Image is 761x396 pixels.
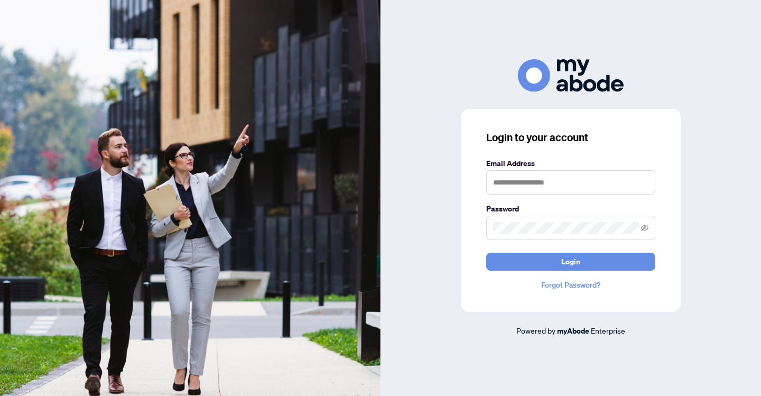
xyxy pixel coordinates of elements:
a: myAbode [557,325,589,337]
span: eye-invisible [641,224,648,232]
label: Email Address [486,158,655,169]
img: ma-logo [518,59,624,91]
span: Enterprise [591,326,625,335]
span: Login [561,253,580,270]
span: Powered by [516,326,555,335]
h3: Login to your account [486,130,655,145]
a: Forgot Password? [486,279,655,291]
label: Password [486,203,655,215]
button: Login [486,253,655,271]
